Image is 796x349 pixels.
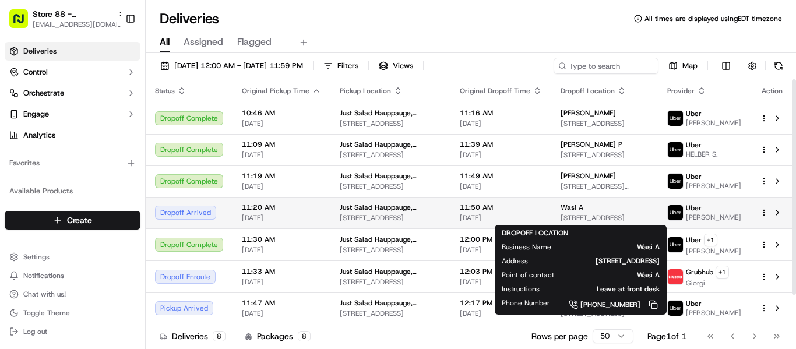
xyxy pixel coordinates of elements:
h1: Deliveries [160,9,219,28]
span: Uber [686,140,702,150]
span: [PERSON_NAME] [686,213,741,222]
span: Wasi A [570,242,660,252]
span: 11:19 AM [242,171,321,181]
a: Analytics [5,126,140,144]
span: 10:46 AM [242,108,321,118]
span: [PERSON_NAME] P [561,140,622,149]
span: [DATE] [242,309,321,318]
img: uber-new-logo.jpeg [668,142,683,157]
span: Business Name [502,242,551,252]
button: Chat with us! [5,286,140,302]
button: Store 88 - Hauppauge, [GEOGRAPHIC_DATA] (Just Salad) [33,8,113,20]
span: Assigned [184,35,223,49]
span: Deliveries [23,46,57,57]
span: [STREET_ADDRESS] [561,150,649,160]
span: 11:30 AM [242,235,321,244]
input: Type to search [554,58,658,74]
button: Orchestrate [5,84,140,103]
span: • [98,212,103,221]
span: [PERSON_NAME] [686,181,741,191]
span: [DATE] [242,277,321,287]
span: [PERSON_NAME] [686,118,741,128]
span: [STREET_ADDRESS] [547,256,660,266]
span: [STREET_ADDRESS] [340,119,441,128]
span: • [97,181,101,190]
img: 5e692f75ce7d37001a5d71f1 [668,269,683,284]
span: Toggle Theme [23,308,70,318]
span: Flagged [237,35,272,49]
span: Uber [686,299,702,308]
img: Nash [12,12,35,35]
span: Settings [23,252,50,262]
span: [PERSON_NAME] [561,108,616,118]
div: Start new chat [52,111,191,123]
span: [DATE] [242,213,321,223]
span: Just Salad Hauppauge, [GEOGRAPHIC_DATA] [340,298,441,308]
span: Original Dropoff Time [460,86,530,96]
a: 💻API Documentation [94,256,192,277]
span: 12:03 PM [460,267,542,276]
img: 1736555255976-a54dd68f-1ca7-489b-9aae-adbdc363a1c4 [23,181,33,191]
span: Phone Number [502,298,550,308]
span: [STREET_ADDRESS][PERSON_NAME] [561,182,649,191]
img: 1736555255976-a54dd68f-1ca7-489b-9aae-adbdc363a1c4 [23,213,33,222]
span: [DATE] [460,245,542,255]
span: [DATE] [460,277,542,287]
span: Dropoff Location [561,86,615,96]
div: Favorites [5,154,140,172]
a: Deliveries [5,42,140,61]
button: +1 [704,234,717,246]
button: Log out [5,323,140,340]
span: [DATE] [460,213,542,223]
span: [DATE] [242,119,321,128]
div: Page 1 of 1 [647,330,686,342]
span: [STREET_ADDRESS] [561,119,649,128]
span: Chat with us! [23,290,66,299]
div: Packages [245,330,311,342]
span: 11:39 AM [460,140,542,149]
span: Klarizel Pensader [36,212,96,221]
span: Engage [23,109,49,119]
span: DROPOFF LOCATION [502,228,568,238]
button: Settings [5,249,140,265]
span: Just Salad Hauppauge, [GEOGRAPHIC_DATA] [340,171,441,181]
button: Toggle Theme [5,305,140,321]
button: Notifications [5,267,140,284]
span: Status [155,86,175,96]
button: [DATE] 12:00 AM - [DATE] 11:59 PM [155,58,308,74]
span: 11:20 AM [242,203,321,212]
span: Orchestrate [23,88,64,98]
span: Just Salad Hauppauge, [GEOGRAPHIC_DATA] [340,140,441,149]
button: Map [663,58,703,74]
span: [STREET_ADDRESS] [340,245,441,255]
span: [DATE] [460,150,542,160]
span: HELBER S. [686,150,718,159]
img: uber-new-logo.jpeg [668,237,683,252]
span: [DATE] [460,182,542,191]
button: Control [5,63,140,82]
img: 1724597045416-56b7ee45-8013-43a0-a6f9-03cb97ddad50 [24,111,45,132]
div: Action [760,86,784,96]
button: Filters [318,58,364,74]
span: [DATE] [105,212,129,221]
span: Wasi A [561,203,583,212]
span: [STREET_ADDRESS] [340,309,441,318]
span: Pylon [116,263,141,272]
span: [STREET_ADDRESS] [340,182,441,191]
span: [DATE] [242,245,321,255]
span: 11:16 AM [460,108,542,118]
button: Engage [5,105,140,124]
div: Deliveries [160,330,226,342]
span: Provider [667,86,695,96]
span: [DATE] [460,119,542,128]
span: Log out [23,327,47,336]
img: Klarizel Pensader [12,201,30,220]
span: [STREET_ADDRESS] [561,213,649,223]
p: Rows per page [531,330,588,342]
span: 11:50 AM [460,203,542,212]
button: See all [181,149,212,163]
div: Past conversations [12,151,78,161]
button: Store 88 - Hauppauge, [GEOGRAPHIC_DATA] (Just Salad)[EMAIL_ADDRESS][DOMAIN_NAME] [5,5,121,33]
span: [PERSON_NAME] [686,246,741,256]
span: Pickup Location [340,86,391,96]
